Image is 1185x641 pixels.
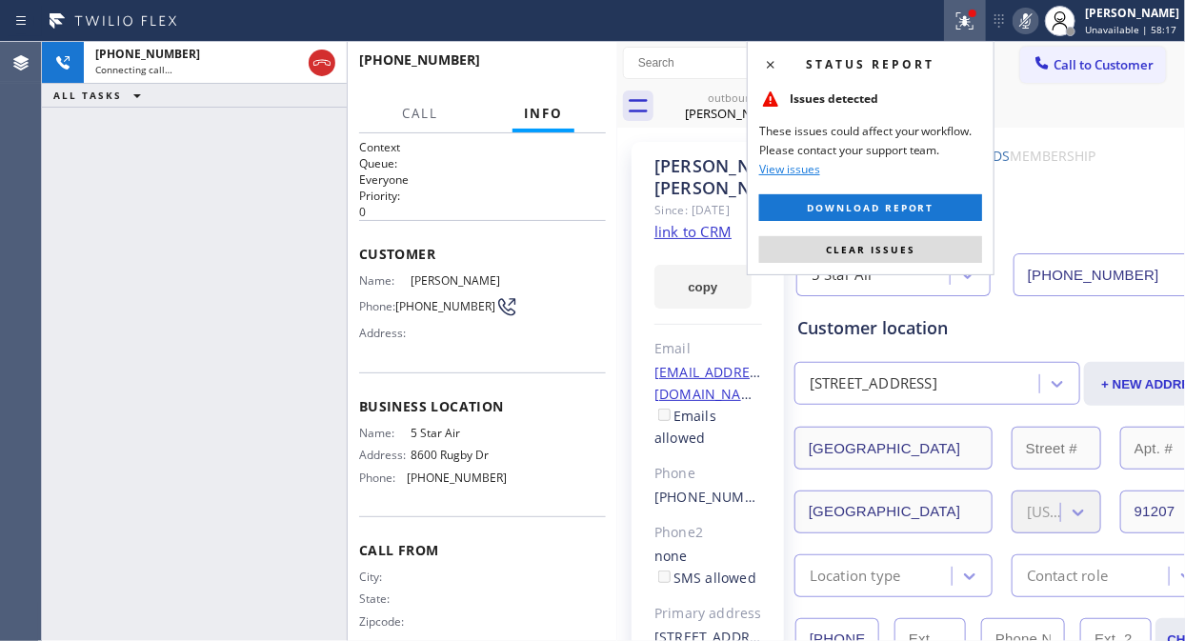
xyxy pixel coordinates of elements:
[359,139,606,155] h1: Context
[359,155,606,171] h2: Queue:
[654,546,762,590] div: none
[359,397,606,415] span: Business location
[402,105,438,122] span: Call
[359,245,606,263] span: Customer
[1013,8,1039,34] button: Mute
[53,89,122,102] span: ALL TASKS
[309,50,335,76] button: Hang up
[810,373,937,395] div: [STREET_ADDRESS]
[1085,5,1179,21] div: [PERSON_NAME]
[42,84,160,107] button: ALL TASKS
[359,570,411,584] span: City:
[654,407,716,447] label: Emails allowed
[658,571,671,583] input: SMS allowed
[359,50,480,69] span: [PHONE_NUMBER]
[359,171,606,188] p: Everyone
[359,204,606,220] p: 0
[1027,565,1108,587] div: Contact role
[654,199,762,221] div: Since: [DATE]
[654,522,762,544] div: Phone2
[95,46,200,62] span: [PHONE_NUMBER]
[95,63,172,76] span: Connecting call…
[654,265,752,309] button: copy
[654,222,732,241] a: link to CRM
[359,326,411,340] span: Address:
[512,95,574,132] button: Info
[395,299,495,313] span: [PHONE_NUMBER]
[524,105,563,122] span: Info
[654,463,762,485] div: Phone
[661,105,805,122] div: [PERSON_NAME]
[359,448,411,462] span: Address:
[654,603,762,625] div: Primary address
[661,85,805,128] div: Chris Koenigsberg
[1020,47,1166,83] button: Call to Customer
[654,488,775,506] a: [PHONE_NUMBER]
[391,95,450,132] button: Call
[411,273,507,288] span: [PERSON_NAME]
[624,48,793,78] input: Search
[810,565,901,587] div: Location type
[1012,427,1101,470] input: Street #
[411,426,507,440] span: 5 Star Air
[1011,147,1096,165] label: Membership
[654,338,762,360] div: Email
[359,188,606,204] h2: Priority:
[794,491,993,533] input: City
[359,471,407,485] span: Phone:
[359,299,395,313] span: Phone:
[359,426,411,440] span: Name:
[1054,56,1154,73] span: Call to Customer
[794,427,993,470] input: Address
[654,569,756,587] label: SMS allowed
[411,448,507,462] span: 8600 Rugby Dr
[661,90,805,105] div: outbound
[654,363,771,403] a: [EMAIL_ADDRESS][DOMAIN_NAME]
[658,409,671,421] input: Emails allowed
[1085,23,1176,36] span: Unavailable | 58:17
[359,541,606,559] span: Call From
[407,471,507,485] span: [PHONE_NUMBER]
[359,614,411,629] span: Zipcode:
[359,273,411,288] span: Name:
[654,155,762,199] div: [PERSON_NAME] [PERSON_NAME]
[359,591,411,606] span: State:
